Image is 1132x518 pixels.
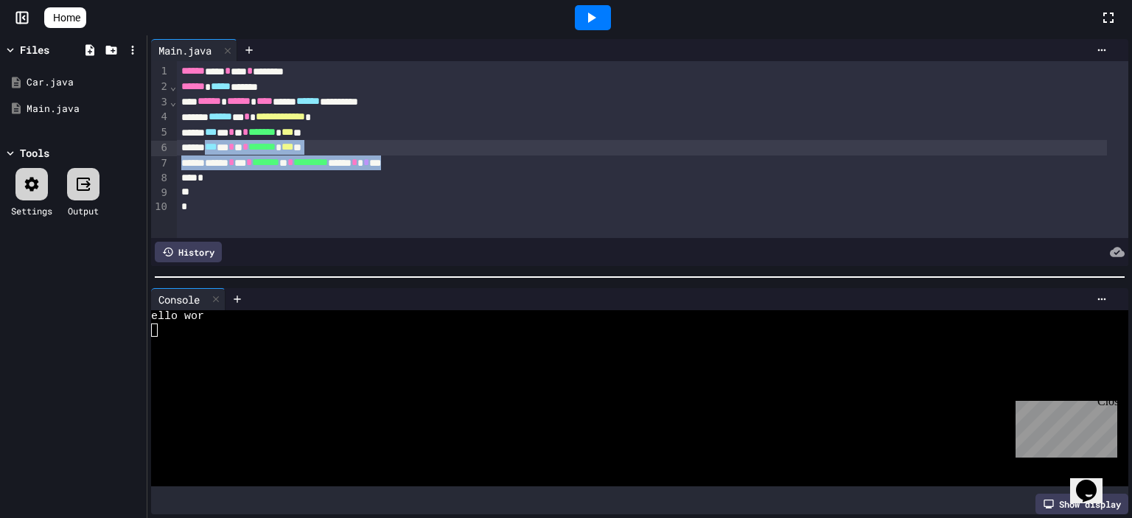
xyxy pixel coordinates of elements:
div: Console [151,292,207,307]
iframe: chat widget [1070,459,1117,503]
div: 9 [151,186,170,200]
div: 2 [151,80,170,95]
div: Main.java [27,102,141,116]
span: ello wor [151,310,204,323]
div: 10 [151,200,170,214]
div: 7 [151,156,170,172]
div: 4 [151,110,170,125]
span: Fold line [170,96,177,108]
a: Home [44,7,86,28]
div: Console [151,288,226,310]
div: Output [68,204,99,217]
div: Car.java [27,75,141,90]
div: 8 [151,171,170,186]
div: Main.java [151,43,219,58]
div: Main.java [151,39,237,61]
div: Tools [20,145,49,161]
div: Files [20,42,49,57]
div: 6 [151,141,170,156]
div: Chat with us now!Close [6,6,102,94]
div: 3 [151,95,170,111]
div: Settings [11,204,52,217]
div: History [155,242,222,262]
span: Fold line [170,80,177,92]
div: Show display [1035,494,1128,514]
span: Home [53,10,80,25]
iframe: chat widget [1010,395,1117,458]
div: 5 [151,125,170,141]
div: 1 [151,64,170,80]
